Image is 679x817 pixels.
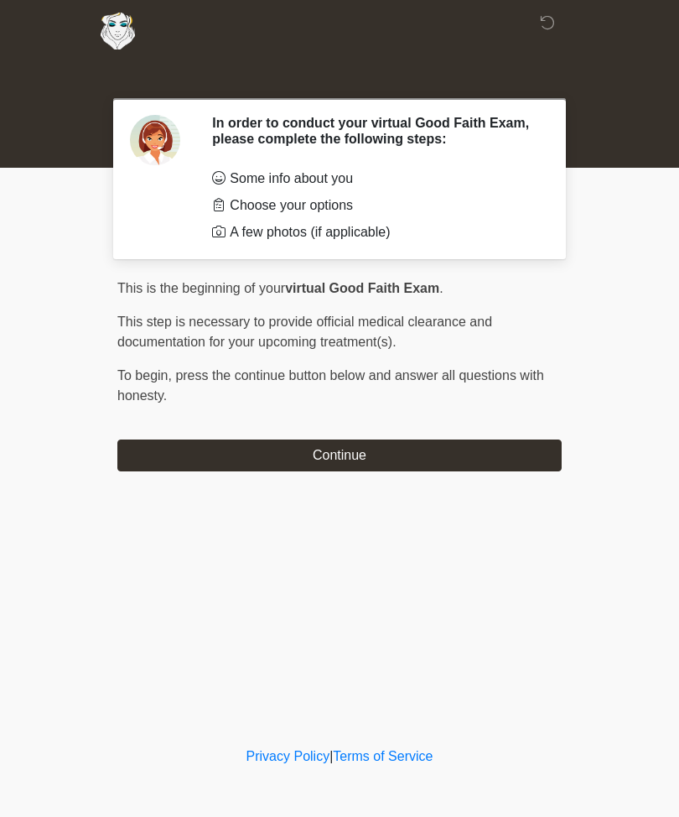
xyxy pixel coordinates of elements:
a: | [329,749,333,763]
span: This step is necessary to provide official medical clearance and documentation for your upcoming ... [117,315,492,349]
li: A few photos (if applicable) [212,222,536,242]
a: Terms of Service [333,749,433,763]
strong: virtual Good Faith Exam [285,281,439,295]
h2: In order to conduct your virtual Good Faith Exam, please complete the following steps: [212,115,536,147]
img: Aesthetically Yours Wellness Spa Logo [101,13,135,49]
li: Choose your options [212,195,536,216]
button: Continue [117,440,562,471]
span: press the continue button below and answer all questions with honesty. [117,368,544,403]
span: This is the beginning of your [117,281,285,295]
a: Privacy Policy [246,749,330,763]
span: . [439,281,443,295]
li: Some info about you [212,169,536,189]
h1: ‎ ‎ ‎ ‎ [105,60,574,91]
img: Agent Avatar [130,115,180,165]
span: To begin, [117,368,175,382]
